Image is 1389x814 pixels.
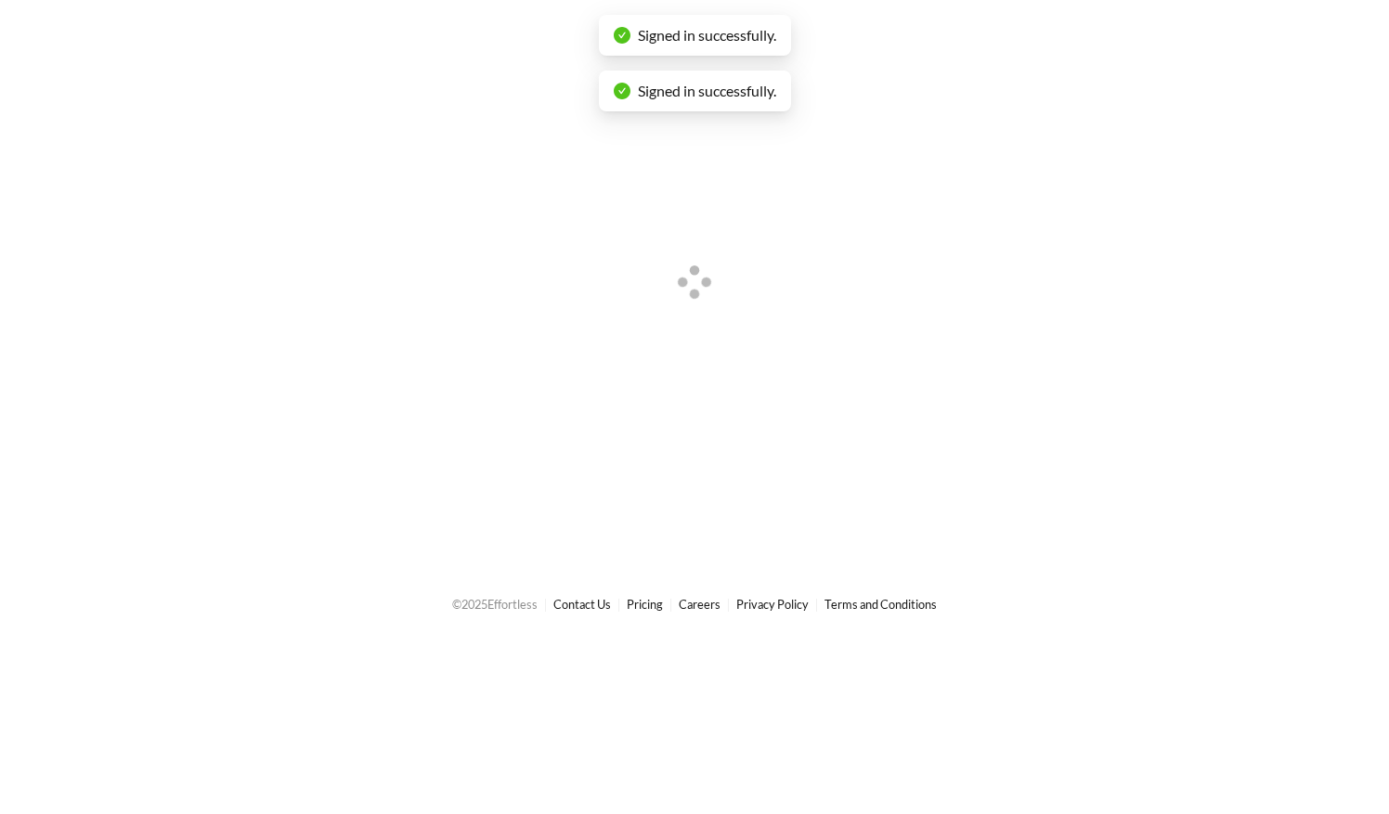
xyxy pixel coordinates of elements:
[638,26,776,44] span: Signed in successfully.
[627,597,663,612] a: Pricing
[679,597,720,612] a: Careers
[638,82,776,99] span: Signed in successfully.
[452,597,538,612] span: © 2025 Effortless
[824,597,937,612] a: Terms and Conditions
[614,27,630,44] span: check-circle
[614,83,630,99] span: check-circle
[553,597,611,612] a: Contact Us
[736,597,809,612] a: Privacy Policy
